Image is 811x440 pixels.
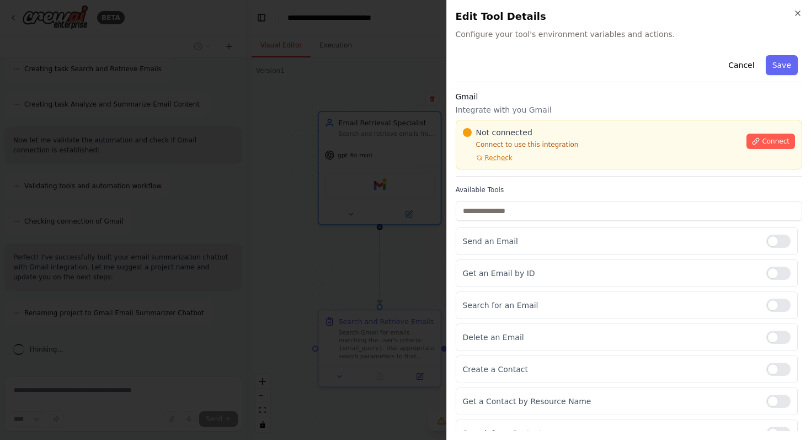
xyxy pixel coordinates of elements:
span: Connect [762,137,789,146]
button: Cancel [722,55,761,75]
h2: Edit Tool Details [456,9,803,24]
label: Available Tools [456,185,803,194]
p: Delete an Email [463,332,758,343]
p: Search for an Email [463,300,758,311]
p: Send an Email [463,236,758,247]
span: Not connected [476,127,532,138]
p: Search for a Contact [463,428,758,439]
button: Recheck [463,153,513,162]
p: Integrate with you Gmail [456,104,803,115]
p: Create a Contact [463,364,758,375]
p: Get a Contact by Resource Name [463,396,758,407]
button: Save [766,55,798,75]
span: Configure your tool's environment variables and actions. [456,29,803,40]
p: Get an Email by ID [463,268,758,279]
button: Connect [746,134,795,149]
p: Connect to use this integration [463,140,740,149]
span: Recheck [485,153,513,162]
h3: Gmail [456,91,803,102]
